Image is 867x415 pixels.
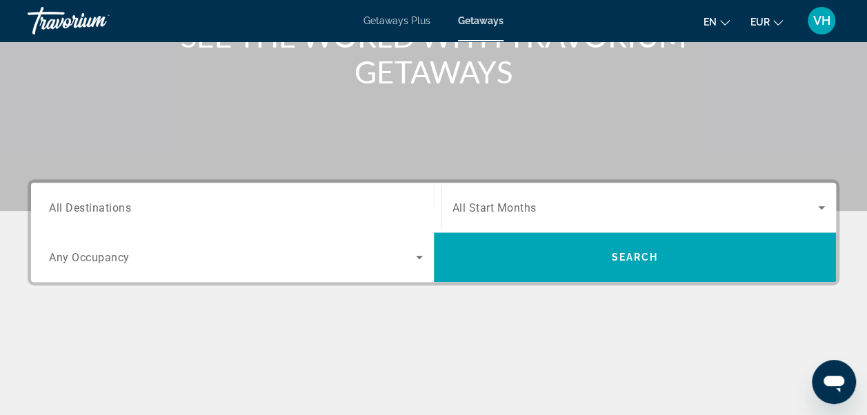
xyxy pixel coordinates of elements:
span: Any Occupancy [49,251,130,264]
button: Change language [704,12,730,32]
a: Getaways [458,15,504,26]
button: Search [434,232,837,282]
span: EUR [750,17,770,28]
a: Travorium [28,3,166,39]
a: Getaways Plus [363,15,430,26]
iframe: Button to launch messaging window [812,360,856,404]
span: All Destinations [49,201,131,214]
button: Change currency [750,12,783,32]
span: All Start Months [452,201,537,214]
span: VH [813,14,830,28]
span: Search [611,252,658,263]
div: Search widget [31,183,836,282]
input: Select destination [49,200,423,216]
button: User Menu [804,6,839,35]
span: en [704,17,717,28]
h1: SEE THE WORLD WITH TRAVORIUM GETAWAYS [175,18,692,90]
